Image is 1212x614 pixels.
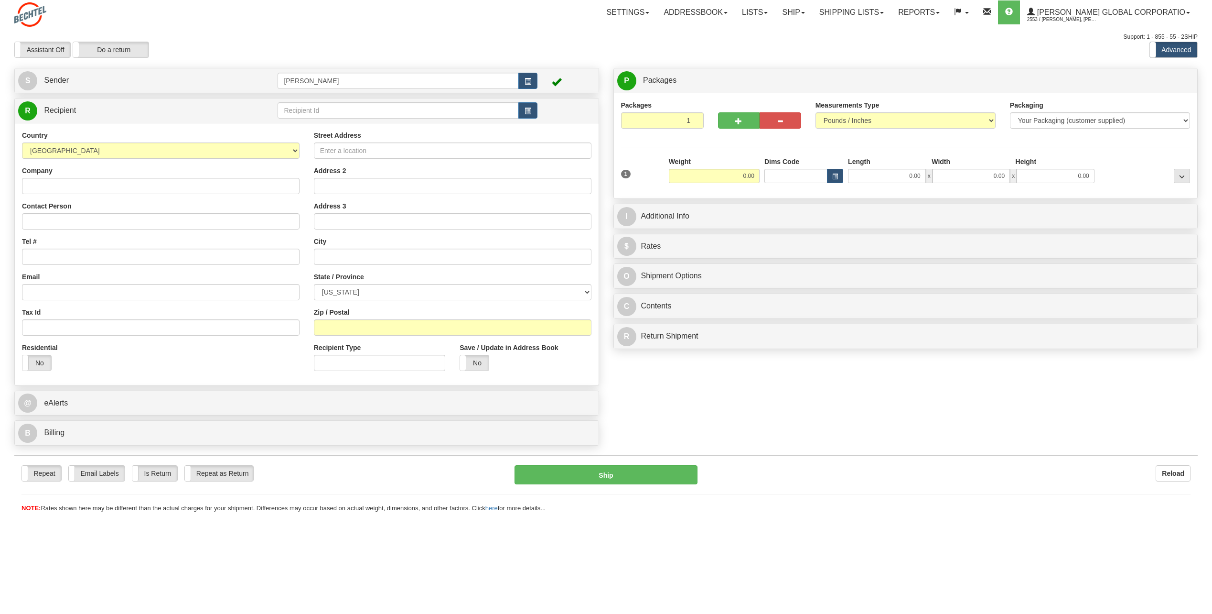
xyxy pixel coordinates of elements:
a: P Packages [617,71,1194,90]
label: Weight [669,157,691,166]
label: Height [1016,157,1037,166]
a: @ eAlerts [18,394,595,413]
a: IAdditional Info [617,207,1194,226]
iframe: chat widget [1190,258,1211,356]
label: Packaging [1010,100,1043,110]
a: Shipping lists [812,0,891,24]
a: Ship [775,0,812,24]
span: B [18,424,37,443]
span: Sender [44,76,69,84]
input: Enter a location [314,143,591,159]
label: No [22,355,51,371]
label: Length [848,157,870,166]
div: Support: 1 - 855 - 55 - 2SHIP [14,33,1198,41]
a: B Billing [18,423,595,443]
span: 1 [621,170,631,178]
button: Ship [515,465,697,484]
label: Recipient Type [314,343,361,352]
span: Recipient [44,106,76,114]
div: Rates shown here may be different than the actual charges for your shipment. Differences may occu... [14,504,1198,513]
span: x [926,169,933,183]
label: Do a return [73,42,149,57]
label: Company [22,166,53,175]
a: CContents [617,296,1194,316]
label: No [460,355,489,371]
button: Reload [1156,465,1191,482]
span: R [617,327,636,346]
b: Reload [1162,470,1184,477]
span: 2553 / [PERSON_NAME], [PERSON_NAME] [1027,15,1099,24]
label: Save / Update in Address Book [460,343,558,352]
a: OShipment Options [617,266,1194,286]
label: Residential [22,343,58,352]
a: $Rates [617,237,1194,256]
label: Tel # [22,237,37,246]
a: Settings [599,0,656,24]
label: Repeat [22,466,61,481]
span: x [1010,169,1017,183]
label: Repeat as Return [185,466,253,481]
label: Packages [621,100,652,110]
span: $ [617,237,636,256]
label: Contact Person [22,201,71,211]
label: Address 2 [314,166,346,175]
div: ... [1174,169,1190,183]
label: Width [932,157,950,166]
span: Billing [44,428,64,437]
label: Email [22,272,40,282]
span: eAlerts [44,399,68,407]
label: City [314,237,326,246]
a: Reports [891,0,947,24]
span: S [18,71,37,90]
span: P [617,71,636,90]
a: S Sender [18,71,278,90]
span: @ [18,394,37,413]
span: NOTE: [21,504,41,512]
span: I [617,207,636,226]
label: Assistant Off [15,42,70,57]
a: R Recipient [18,101,249,121]
input: Recipient Id [278,102,518,119]
label: Tax Id [22,307,41,317]
span: Packages [643,76,676,84]
a: RReturn Shipment [617,327,1194,346]
label: Address 3 [314,201,346,211]
label: Dims Code [764,157,799,166]
label: Is Return [132,466,177,481]
span: [PERSON_NAME] Global Corporatio [1035,8,1185,16]
span: C [617,297,636,316]
label: Measurements Type [815,100,880,110]
a: [PERSON_NAME] Global Corporatio 2553 / [PERSON_NAME], [PERSON_NAME] [1020,0,1197,24]
input: Sender Id [278,73,518,89]
label: Advanced [1150,42,1197,57]
a: Addressbook [656,0,735,24]
a: here [485,504,498,512]
a: Lists [735,0,775,24]
label: Zip / Postal [314,307,350,317]
img: logo2553.jpg [14,2,46,27]
label: Street Address [314,131,361,140]
span: O [617,267,636,286]
span: R [18,101,37,121]
label: State / Province [314,272,364,282]
label: Email Labels [69,466,125,481]
label: Country [22,131,48,140]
